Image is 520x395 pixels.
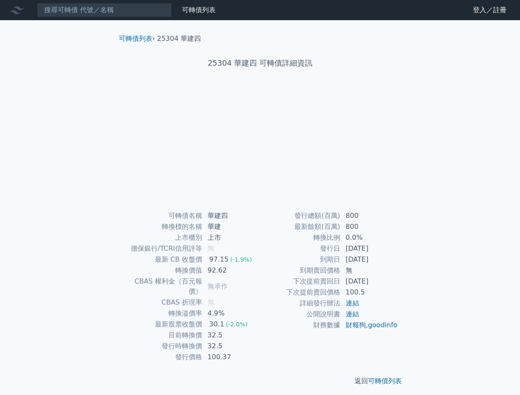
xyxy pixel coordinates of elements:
[341,221,398,232] td: 800
[122,341,203,352] td: 發行時轉換價
[122,276,203,297] td: CBAS 權利金（百元報價）
[208,282,228,290] span: 無承作
[346,310,359,318] a: 連結
[260,232,341,243] td: 轉換比例
[341,243,398,254] td: [DATE]
[122,210,203,221] td: 可轉債名稱
[112,57,408,69] h1: 25304 華建四 可轉債詳細資訊
[341,254,398,265] td: [DATE]
[208,319,226,329] div: 30.1
[37,3,172,17] input: 搜尋可轉債 代號／名稱
[203,352,260,363] td: 100.37
[260,265,341,276] td: 到期賣回價格
[112,376,408,386] p: 返回
[122,243,203,254] td: 擔保銀行/TCRI信用評等
[368,377,402,385] a: 可轉債列表
[368,321,397,329] a: goodinfo
[203,341,260,352] td: 32.5
[466,3,513,17] a: 登入／註冊
[122,265,203,276] td: 轉換價值
[122,254,203,265] td: 最新 CB 收盤價
[260,298,341,309] td: 詳細發行辦法
[260,254,341,265] td: 到期日
[119,34,155,44] li: ›
[122,297,203,308] td: CBAS 折現率
[122,221,203,232] td: 轉換標的名稱
[203,308,260,319] td: 4.9%
[226,321,248,328] span: (-2.0%)
[122,232,203,243] td: 上市櫃別
[260,210,341,221] td: 發行總額(百萬)
[341,210,398,221] td: 800
[341,320,398,331] td: ,
[260,221,341,232] td: 最新餘額(百萬)
[203,210,260,221] td: 華建四
[122,308,203,319] td: 轉換溢價率
[203,330,260,341] td: 32.5
[208,244,214,252] span: 無
[208,254,230,265] div: 97.15
[260,320,341,331] td: 財務數據
[122,352,203,363] td: 發行價格
[119,34,152,42] a: 可轉債列表
[260,243,341,254] td: 發行日
[341,265,398,276] td: 無
[346,321,366,329] a: 財報狗
[341,287,398,298] td: 100.5
[341,276,398,287] td: [DATE]
[203,265,260,276] td: 92.62
[157,34,201,44] li: 25304 華建四
[182,6,216,14] a: 可轉債列表
[208,298,214,306] span: 無
[230,256,252,263] span: (-1.9%)
[203,232,260,243] td: 上市
[260,287,341,298] td: 下次提前賣回價格
[122,330,203,341] td: 目前轉換價
[260,276,341,287] td: 下次提前賣回日
[203,221,260,232] td: 華建
[260,309,341,320] td: 公開說明書
[122,319,203,330] td: 最新股票收盤價
[346,299,359,307] a: 連結
[341,232,398,243] td: 0.0%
